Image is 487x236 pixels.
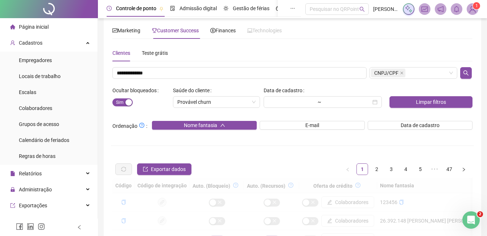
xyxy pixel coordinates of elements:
span: left [346,167,350,172]
span: export [143,167,148,172]
button: E-mail [260,121,364,130]
button: sync [115,163,132,175]
li: 47 [443,163,455,175]
a: 2 [371,164,382,175]
span: user-add [10,40,15,45]
span: instagram [38,223,45,230]
span: clock-circle [107,6,112,11]
span: E-mail [305,121,319,129]
span: Data de cadastro [401,121,439,129]
span: ••• [429,163,441,175]
span: Technologies [247,28,282,33]
span: bell [453,6,460,12]
span: pushpin [159,7,164,11]
span: search [359,7,365,12]
span: export [10,203,15,208]
a: 47 [444,164,455,175]
span: trophy [152,28,157,33]
div: Teste grátis [142,49,168,57]
button: Exportar dados [137,163,191,175]
span: home [10,24,15,29]
li: 5 [414,163,426,175]
span: 1 [475,3,478,8]
label: Saúde do cliente [173,85,214,96]
div: ~ [315,99,324,105]
span: ellipsis [290,6,295,11]
li: Página anterior [342,163,354,175]
button: right [458,163,470,175]
span: Locais de trabalho [19,73,61,79]
label: Data de cadastro [264,85,307,96]
span: Customer Success [152,28,199,33]
span: file [10,171,15,176]
span: facebook [16,223,23,230]
a: 3 [386,164,397,175]
span: up [220,123,225,128]
span: 2 [477,211,483,217]
span: Controle de ponto [116,5,156,11]
span: right [462,167,466,172]
span: close [400,71,404,75]
button: Nome fantasiaup [152,121,257,130]
span: question-circle [139,123,144,128]
a: 1 [357,164,368,175]
div: Clientes [112,49,130,57]
span: [PERSON_NAME] - CS [373,5,399,13]
img: sparkle-icon.fc2bf0ac1784a2077858766a79e2daf3.svg [405,5,413,13]
span: Marketing [112,28,140,33]
span: laptop [247,28,252,33]
span: Exportar dados [151,165,186,173]
span: Finances [210,28,236,33]
button: left [342,163,354,175]
span: Admissão digital [179,5,217,11]
span: dollar [210,28,215,33]
span: Empregadores [19,57,52,63]
span: dashboard [276,6,281,11]
li: 4 [400,163,412,175]
li: Próxima página [458,163,470,175]
span: fund [421,6,428,12]
li: 2 [371,163,383,175]
sup: Atualize o seu contato no menu Meus Dados [473,2,480,9]
span: CNPJ/CPF [371,69,405,77]
span: Regras de horas [19,153,55,159]
span: sun [223,6,228,11]
li: 1 [356,163,368,175]
span: notification [437,6,444,12]
span: Escalas [19,89,36,95]
span: Administração [19,187,52,192]
button: Data de cadastro [368,121,472,130]
button: Ordenação: [137,121,146,130]
span: Nome fantasia [184,121,217,129]
span: Cadastros [19,40,42,46]
span: Provável churn [177,97,256,107]
span: Página inicial [19,24,49,30]
li: 5 próximas páginas [429,163,441,175]
span: search [463,70,469,76]
span: Colaboradores [19,105,52,111]
span: linkedin [27,223,34,230]
button: Limpar filtros [389,96,472,108]
span: Relatórios [19,171,42,176]
span: fund [112,28,117,33]
img: 79746 [467,4,478,15]
span: CNPJ/CPF [374,69,399,77]
span: Calendário de feriados [19,137,69,143]
span: left [77,225,82,230]
a: 4 [400,164,411,175]
span: Ordenação : [112,121,147,130]
span: Gestão de férias [233,5,269,11]
a: 5 [415,164,426,175]
li: 3 [385,163,397,175]
label: Ocultar bloqueados [112,85,161,96]
iframe: Intercom live chat [462,211,480,229]
span: Limpar filtros [416,98,446,106]
span: Exportações [19,203,47,208]
span: Grupos de acesso [19,121,59,127]
span: lock [10,187,15,192]
span: file-done [170,6,175,11]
